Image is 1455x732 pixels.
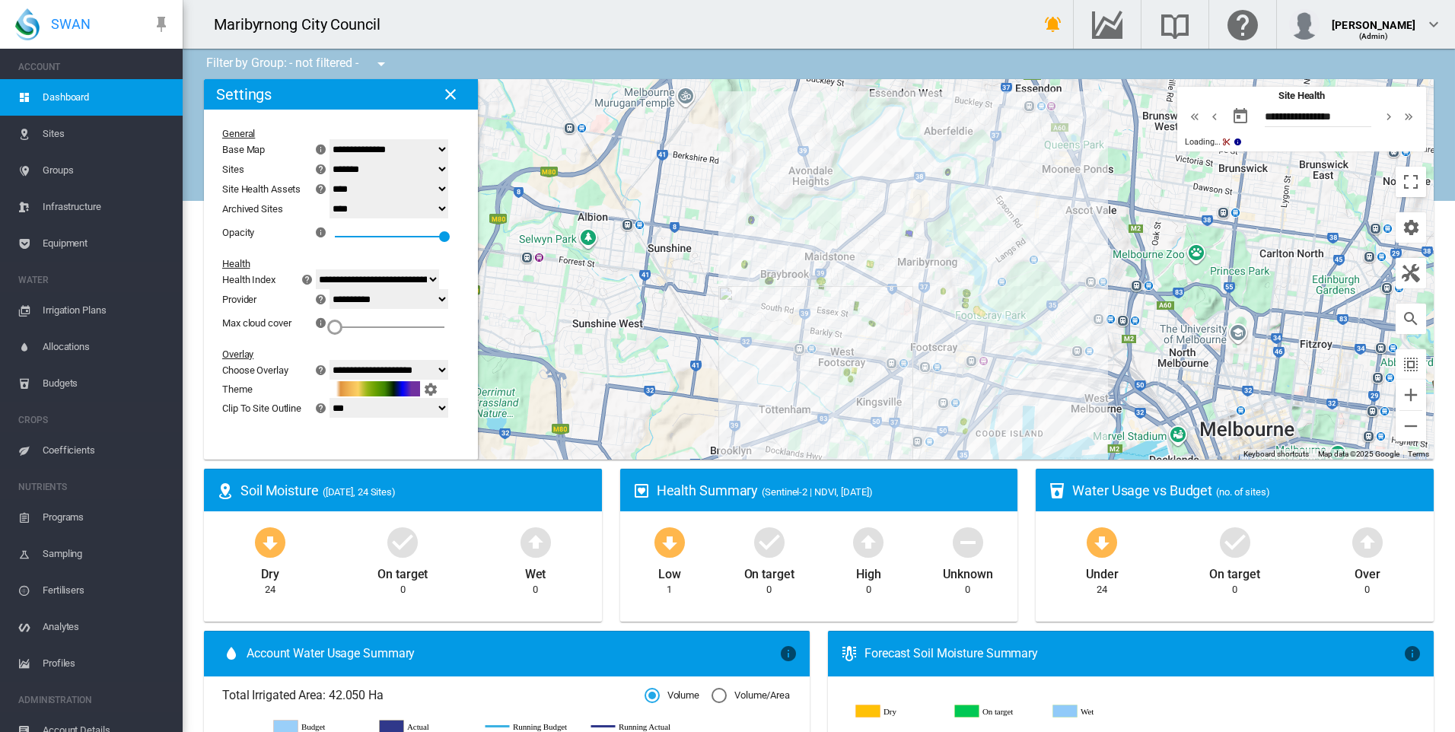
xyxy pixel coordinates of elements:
md-icon: icon-map-marker-radius [216,482,234,500]
md-icon: icon-bell-ring [1044,15,1062,33]
span: (no. of sites) [1216,486,1270,498]
button: icon-cog [1396,212,1426,243]
button: icon-bell-ring [1038,9,1068,40]
md-icon: icon-chevron-down [1425,15,1443,33]
span: Programs [43,499,170,536]
span: NUTRIENTS [18,475,170,499]
md-icon: icon-information [1403,644,1422,663]
div: 1 [667,583,672,597]
a: Terms [1408,450,1429,458]
div: 0 [533,583,538,597]
g: Dry [856,705,943,718]
md-icon: icon-information [1232,136,1243,148]
md-icon: icon-checkbox-marked-circle [751,524,788,560]
span: Profiles [43,645,170,682]
span: (Sentinel-2 | NDVI, [DATE]) [762,486,872,498]
md-icon: icon-chevron-double-left [1186,107,1203,126]
span: Irrigation Plans [43,292,170,329]
md-icon: icon-information [314,223,332,241]
span: Analytes [43,609,170,645]
div: On target [377,560,428,583]
md-icon: icon-menu-down [372,55,390,73]
button: Zoom out [1396,411,1426,441]
span: WATER [18,268,170,292]
button: icon-chevron-double-left [1185,107,1205,126]
md-icon: icon-arrow-down-bold-circle [651,524,688,560]
md-icon: icon-arrow-up-bold-circle [517,524,554,560]
md-icon: icon-arrow-down-bold-circle [252,524,288,560]
md-icon: icon-information [779,644,798,663]
button: icon-chevron-double-right [1399,107,1418,126]
div: Health Index [222,274,275,285]
div: Soil Moisture [240,481,590,500]
button: icon-menu-down [366,49,396,79]
md-icon: icon-arrow-up-bold-circle [850,524,887,560]
md-icon: icon-chevron-left [1206,107,1223,126]
div: Wet [525,560,546,583]
g: Wet [1053,705,1140,718]
div: 0 [965,583,970,597]
span: SWAN [51,14,91,33]
button: Toggle fullscreen view [1396,167,1426,197]
div: Unknown [943,560,992,583]
md-icon: icon-cog [1402,218,1420,237]
md-icon: icon-select-all [1402,355,1420,374]
span: Total Irrigated Area: 42.050 Ha [222,687,645,704]
div: Maribyrnong City Council [214,14,394,35]
md-icon: icon-checkbox-marked-circle [1217,524,1253,560]
div: 0 [1364,583,1370,597]
div: 24 [1097,583,1107,597]
div: 0 [866,583,871,597]
md-icon: icon-chevron-right [1380,107,1397,126]
button: Zoom in [1396,380,1426,410]
md-icon: Go to the Data Hub [1089,15,1125,33]
div: [PERSON_NAME] [1332,11,1415,27]
md-icon: icon-pin [152,15,170,33]
div: Max cloud cover [222,317,291,329]
md-icon: icon-magnify [1402,310,1420,328]
md-icon: icon-arrow-down-bold-circle [1084,524,1120,560]
button: icon-help-circle [297,270,318,288]
md-icon: icon-help-circle [312,399,330,417]
md-icon: icon-heart-box-outline [632,482,651,500]
span: Dashboard [43,79,170,116]
div: Clip To Site Outline [222,403,301,414]
span: Loading... [1185,137,1221,147]
div: Health Summary [657,481,1006,500]
div: Sites [222,164,244,175]
span: ([DATE], 24 Sites) [323,486,396,498]
md-radio-button: Volume [645,689,699,703]
div: Forecast Soil Moisture Summary [864,645,1403,662]
button: icon-chevron-left [1205,107,1224,126]
div: Overlay [222,348,441,360]
div: 0 [1232,583,1237,597]
md-icon: icon-help-circle [312,180,330,198]
md-icon: icon-content-cut [1221,136,1232,148]
div: Health [222,258,441,269]
button: icon-help-circle [310,399,332,417]
div: Dry [261,560,279,583]
button: icon-close [435,79,466,110]
md-icon: icon-help-circle [298,270,317,288]
img: profile.jpg [1289,9,1320,40]
md-icon: icon-help-circle [312,160,330,178]
md-icon: icon-arrow-up-bold-circle [1349,524,1386,560]
button: md-calendar [1225,101,1256,132]
span: Account Water Usage Summary [247,645,779,662]
button: icon-help-circle [310,180,332,198]
md-icon: Click here for help [1224,15,1261,33]
md-icon: icon-checkbox-marked-circle [384,524,421,560]
md-icon: icon-information [314,313,332,332]
div: Site Health Assets [222,183,301,195]
div: Theme [222,384,332,395]
img: SWAN-Landscape-Logo-Colour-drop.png [15,8,40,40]
button: icon-chevron-right [1379,107,1399,126]
span: Sampling [43,536,170,572]
div: Opacity [222,227,254,238]
md-icon: icon-close [441,85,460,103]
div: On target [1209,560,1259,583]
md-icon: icon-cup-water [1048,482,1066,500]
div: Base Map [222,144,265,155]
div: Archived Sites [222,203,332,215]
md-icon: icon-help-circle [312,361,330,379]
